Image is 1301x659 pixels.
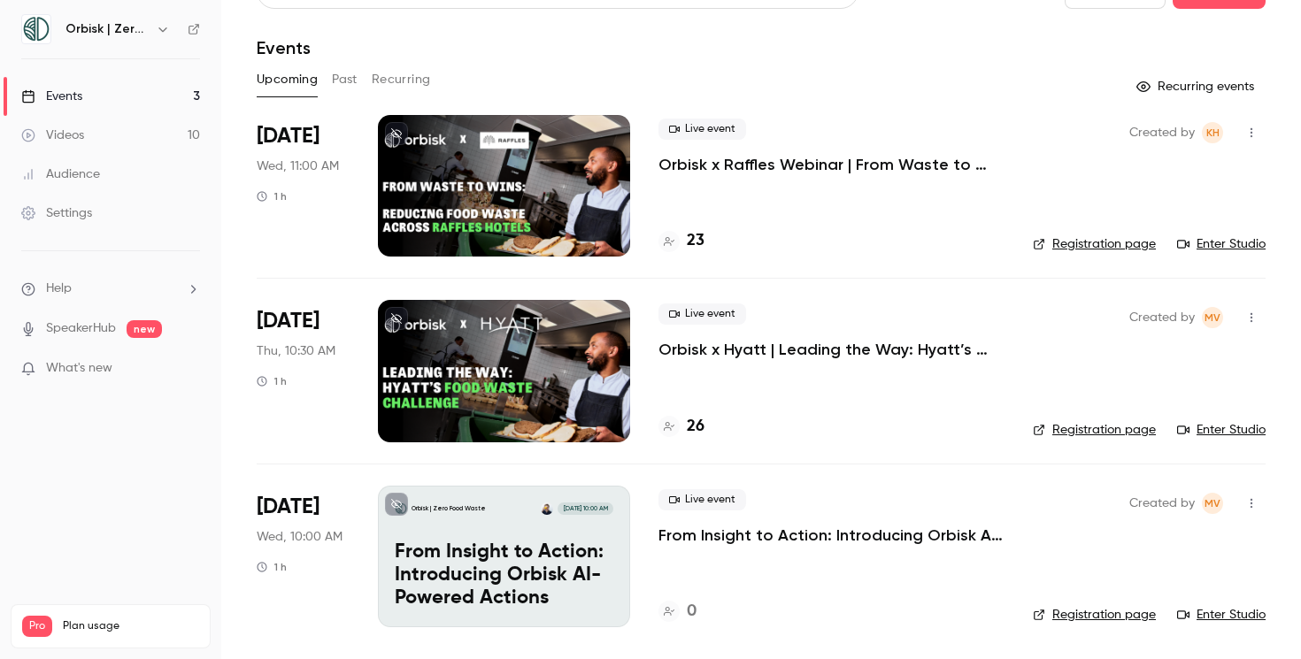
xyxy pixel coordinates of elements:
[257,528,343,546] span: Wed, 10:00 AM
[1206,122,1220,143] span: KH
[378,486,630,627] a: From Insight to Action: Introducing Orbisk AI-Powered ActionsOrbisk | Zero Food WasteStijn Brand[...
[1129,307,1195,328] span: Created by
[257,486,350,627] div: Oct 29 Wed, 10:00 AM (Europe/Amsterdam)
[1177,606,1266,624] a: Enter Studio
[658,303,746,325] span: Live event
[21,204,92,222] div: Settings
[687,600,697,624] h4: 0
[22,15,50,43] img: Orbisk | Zero Food Waste
[257,115,350,257] div: Oct 15 Wed, 11:00 AM (Europe/Amsterdam)
[257,374,287,388] div: 1 h
[257,189,287,203] div: 1 h
[558,502,612,515] span: [DATE] 10:00 AM
[658,489,746,510] span: Live event
[332,65,358,94] button: Past
[1129,122,1195,143] span: Created by
[257,122,319,150] span: [DATE]
[179,361,200,377] iframe: Noticeable Trigger
[127,320,162,338] span: new
[687,415,704,439] h4: 26
[257,300,350,441] div: Oct 16 Thu, 10:30 AM (Europe/Amsterdam)
[541,502,553,515] img: Stijn Brand
[1202,493,1223,514] span: Mariniki Vasileiou
[1129,493,1195,514] span: Created by
[257,307,319,335] span: [DATE]
[658,229,704,253] a: 23
[372,65,431,94] button: Recurring
[1177,235,1266,253] a: Enter Studio
[22,616,52,637] span: Pro
[46,319,116,338] a: SpeakerHub
[1128,73,1266,101] button: Recurring events
[63,619,199,633] span: Plan usage
[1033,606,1156,624] a: Registration page
[46,359,112,378] span: What's new
[658,600,697,624] a: 0
[1033,421,1156,439] a: Registration page
[658,154,1005,175] a: Orbisk x Raffles Webinar | From Waste to Wins: Reducing Food Waste Across Raffles Hotels
[658,119,746,140] span: Live event
[21,165,100,183] div: Audience
[658,339,1005,360] a: Orbisk x Hyatt | Leading the Way: Hyatt’s Food Waste Challenge
[412,504,486,513] p: Orbisk | Zero Food Waste
[687,229,704,253] h4: 23
[257,157,339,175] span: Wed, 11:00 AM
[1177,421,1266,439] a: Enter Studio
[658,415,704,439] a: 26
[1205,493,1220,514] span: MV
[46,280,72,298] span: Help
[658,525,1005,546] a: From Insight to Action: Introducing Orbisk AI-Powered Actions
[1205,307,1220,328] span: MV
[257,560,287,574] div: 1 h
[1033,235,1156,253] a: Registration page
[257,65,318,94] button: Upcoming
[65,20,149,38] h6: Orbisk | Zero Food Waste
[1202,307,1223,328] span: Mariniki Vasileiou
[257,37,311,58] h1: Events
[395,541,613,609] p: From Insight to Action: Introducing Orbisk AI-Powered Actions
[257,493,319,521] span: [DATE]
[21,126,84,144] div: Videos
[21,88,82,105] div: Events
[1202,122,1223,143] span: Kristie Habraken
[21,280,200,298] li: help-dropdown-opener
[257,342,335,360] span: Thu, 10:30 AM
